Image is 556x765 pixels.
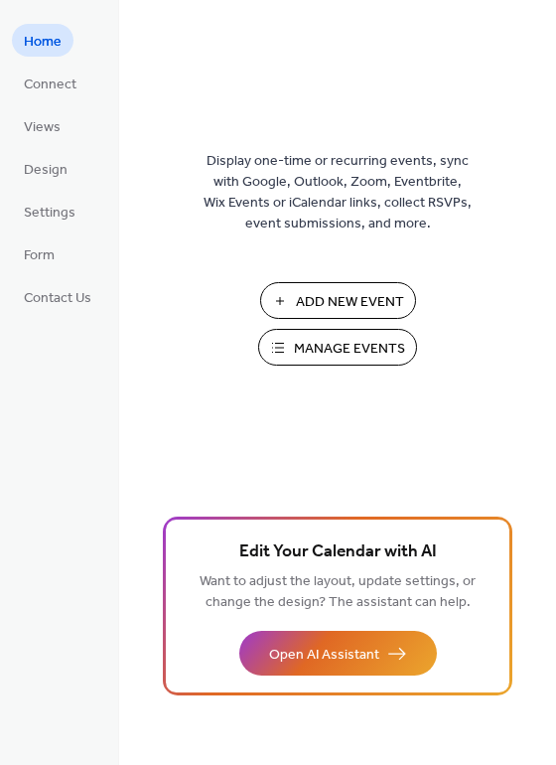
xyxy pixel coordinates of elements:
a: Form [12,237,67,270]
span: Home [24,32,62,53]
span: Display one-time or recurring events, sync with Google, Outlook, Zoom, Eventbrite, Wix Events or ... [204,151,472,234]
button: Open AI Assistant [239,631,437,676]
a: Design [12,152,79,185]
span: Open AI Assistant [269,645,379,666]
span: Views [24,117,61,138]
a: Settings [12,195,87,228]
span: Edit Your Calendar with AI [239,538,437,566]
span: Manage Events [294,339,405,360]
span: Form [24,245,55,266]
a: Home [12,24,73,57]
a: Views [12,109,72,142]
span: Want to adjust the layout, update settings, or change the design? The assistant can help. [200,568,476,616]
a: Connect [12,67,88,99]
span: Connect [24,75,76,95]
button: Manage Events [258,329,417,366]
button: Add New Event [260,282,416,319]
span: Design [24,160,68,181]
span: Settings [24,203,75,224]
span: Contact Us [24,288,91,309]
a: Contact Us [12,280,103,313]
span: Add New Event [296,292,404,313]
